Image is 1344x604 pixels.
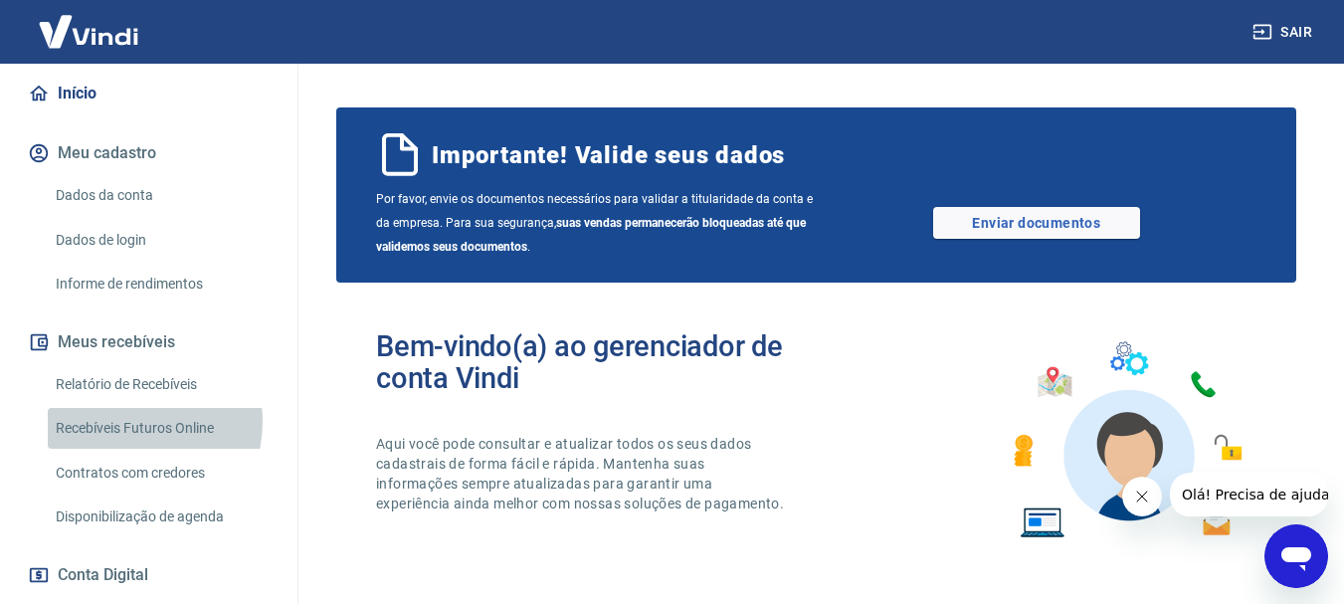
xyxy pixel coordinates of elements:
a: Contratos com credores [48,453,274,494]
a: Dados de login [48,220,274,261]
a: Informe de rendimentos [48,264,274,304]
iframe: Botão para abrir a janela de mensagens [1264,524,1328,588]
a: Recebíveis Futuros Online [48,408,274,449]
p: Aqui você pode consultar e atualizar todos os seus dados cadastrais de forma fácil e rápida. Mant... [376,434,788,513]
a: Relatório de Recebíveis [48,364,274,405]
span: Por favor, envie os documentos necessários para validar a titularidade da conta e da empresa. Par... [376,187,817,259]
button: Conta Digital [24,553,274,597]
a: Dados da conta [48,175,274,216]
img: Imagem de um avatar masculino com diversos icones exemplificando as funcionalidades do gerenciado... [996,330,1256,550]
button: Sair [1248,14,1320,51]
button: Meus recebíveis [24,320,274,364]
h2: Bem-vindo(a) ao gerenciador de conta Vindi [376,330,817,394]
a: Disponibilização de agenda [48,497,274,537]
span: Olá! Precisa de ajuda? [12,14,167,30]
b: suas vendas permanecerão bloqueadas até que validemos seus documentos [376,216,806,254]
a: Início [24,72,274,115]
img: Vindi [24,1,153,62]
button: Meu cadastro [24,131,274,175]
iframe: Mensagem da empresa [1170,473,1328,516]
iframe: Fechar mensagem [1122,477,1162,516]
a: Enviar documentos [933,207,1140,239]
span: Importante! Valide seus dados [432,139,785,171]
